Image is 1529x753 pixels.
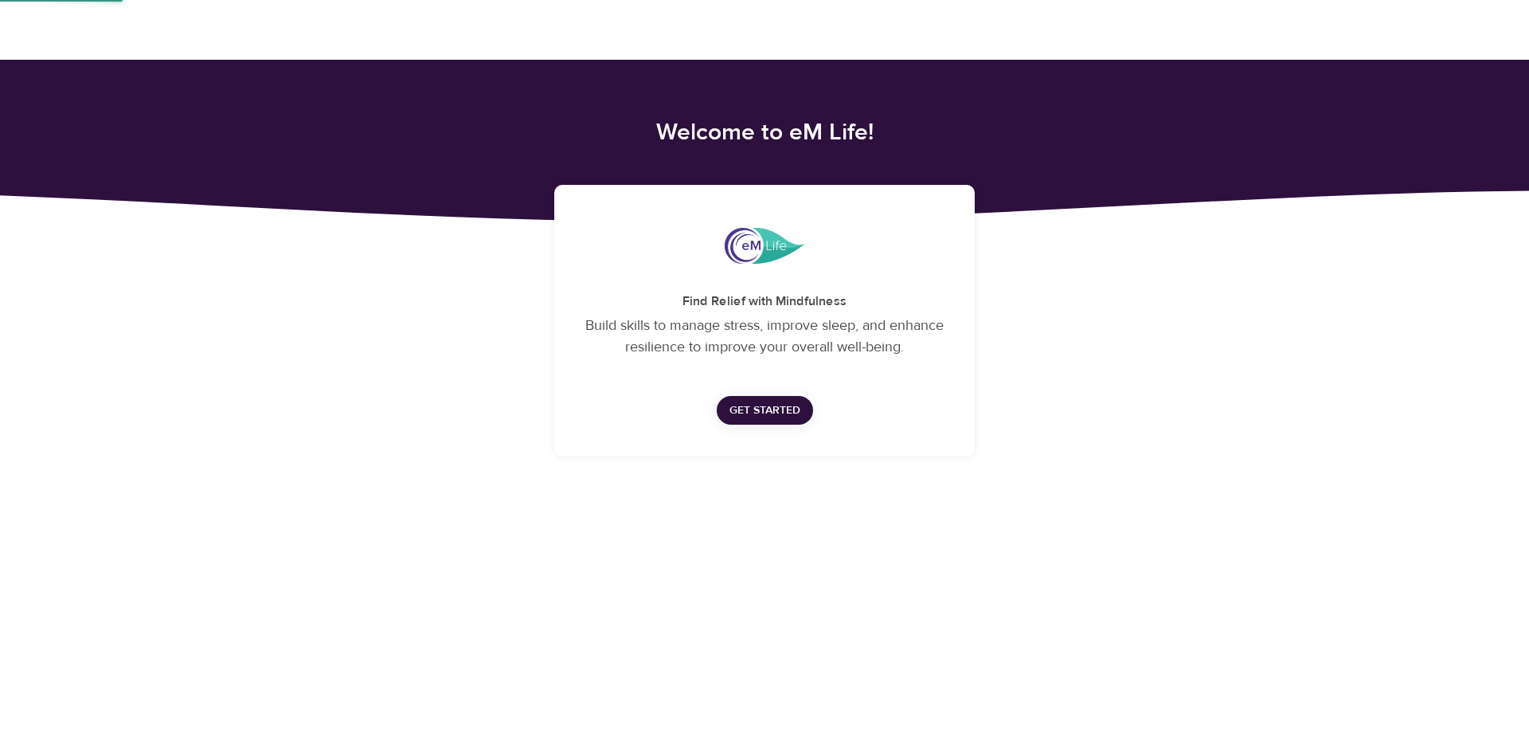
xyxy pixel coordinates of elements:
[725,228,804,264] img: eMindful_logo.png
[717,396,813,426] button: Get Started
[573,315,956,358] p: Build skills to manage stress, improve sleep, and enhance resilience to improve your overall well...
[573,293,956,310] h5: Find Relief with Mindfulness
[729,401,800,421] span: Get Started
[330,117,1199,147] h4: Welcome to eM Life!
